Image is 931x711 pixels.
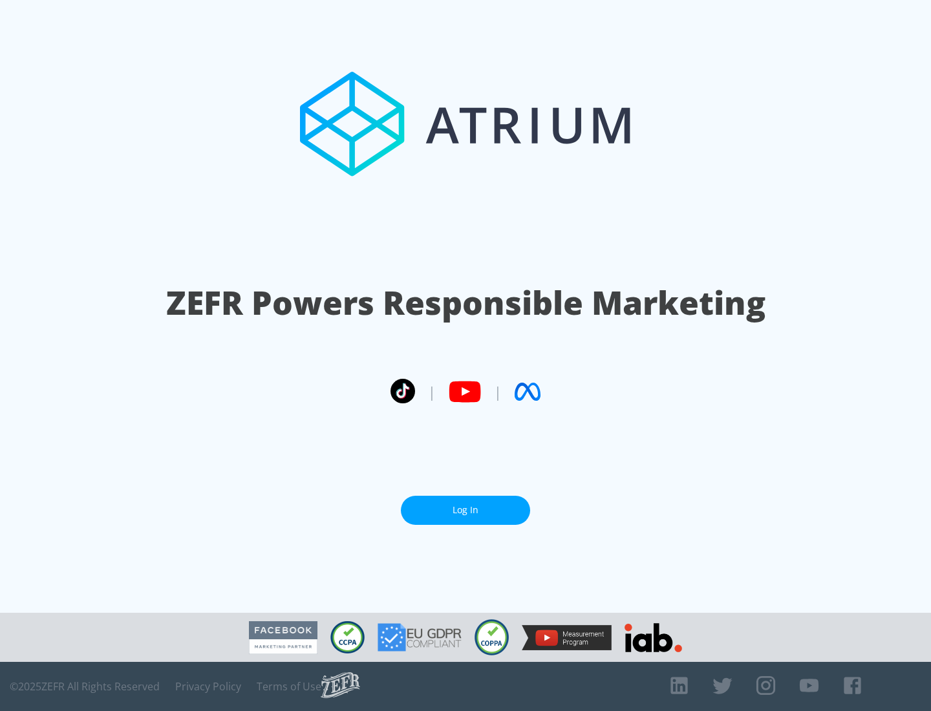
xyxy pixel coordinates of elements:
img: Facebook Marketing Partner [249,621,317,654]
img: COPPA Compliant [475,619,509,655]
a: Terms of Use [257,680,321,693]
h1: ZEFR Powers Responsible Marketing [166,281,765,325]
img: GDPR Compliant [378,623,462,652]
span: | [494,382,502,401]
img: CCPA Compliant [330,621,365,653]
img: YouTube Measurement Program [522,625,612,650]
img: IAB [625,623,682,652]
span: | [428,382,436,401]
a: Log In [401,496,530,525]
span: © 2025 ZEFR All Rights Reserved [10,680,160,693]
a: Privacy Policy [175,680,241,693]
